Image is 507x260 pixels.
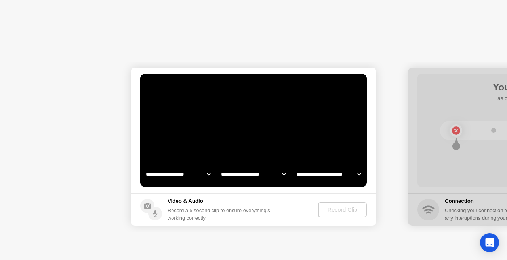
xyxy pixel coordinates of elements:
[480,233,499,252] div: Open Intercom Messenger
[219,166,287,182] select: Available speakers
[295,166,362,182] select: Available microphones
[318,202,367,217] button: Record Clip
[144,166,212,182] select: Available cameras
[321,207,364,213] div: Record Clip
[168,197,273,205] h5: Video & Audio
[168,207,273,222] div: Record a 5 second clip to ensure everything’s working correctly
